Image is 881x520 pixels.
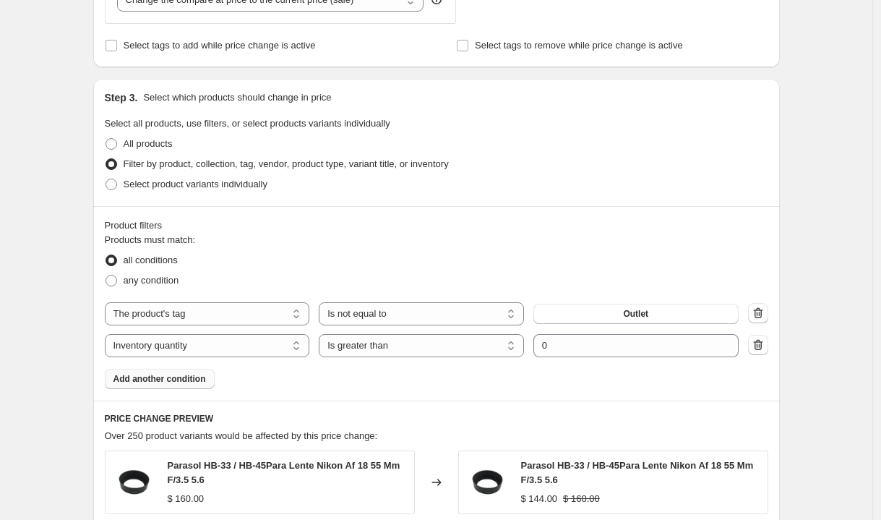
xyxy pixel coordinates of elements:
[475,40,683,51] span: Select tags to remove while price change is active
[105,430,378,441] span: Over 250 product variants would be affected by this price change:
[124,138,173,149] span: All products
[105,90,138,105] h2: Step 3.
[105,218,768,233] div: Product filters
[105,118,390,129] span: Select all products, use filters, or select products variants individually
[521,460,754,485] span: Parasol HB-33 / HB-45Para Lente Nikon Af 18 55 Mm F/3.5 5.6
[466,461,510,504] img: 61imu4yhdxl._aa1500_80x.jpg
[124,275,179,286] span: any condition
[143,90,331,105] p: Select which products should change in price
[168,460,400,485] span: Parasol HB-33 / HB-45Para Lente Nikon Af 18 55 Mm F/3.5 5.6
[105,234,196,245] span: Products must match:
[563,492,600,506] strike: $ 160.00
[124,158,449,169] span: Filter by product, collection, tag, vendor, product type, variant title, or inventory
[623,308,648,320] span: Outlet
[124,40,316,51] span: Select tags to add while price change is active
[113,461,156,504] img: 61imu4yhdxl._aa1500_80x.jpg
[124,255,178,265] span: all conditions
[113,373,206,385] span: Add another condition
[105,369,215,389] button: Add another condition
[521,492,558,506] div: $ 144.00
[533,304,739,324] button: Outlet
[168,492,205,506] div: $ 160.00
[105,413,768,425] h6: PRICE CHANGE PREVIEW
[124,179,267,189] span: Select product variants individually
